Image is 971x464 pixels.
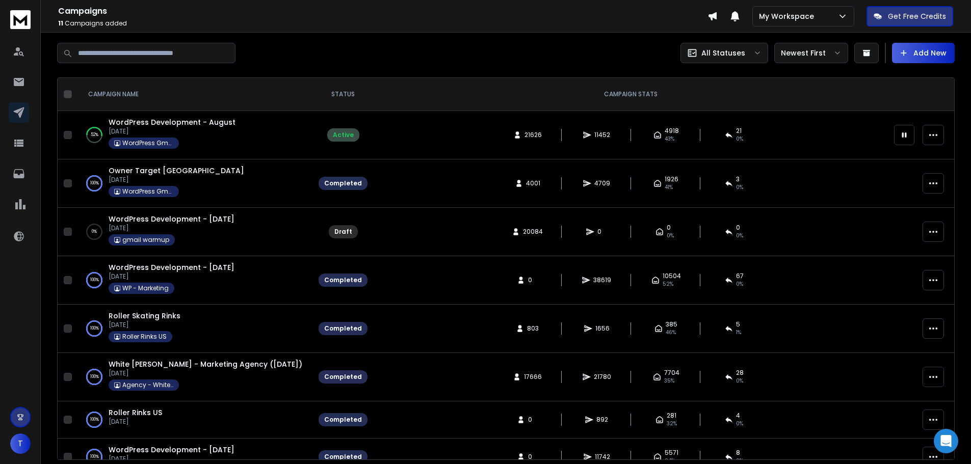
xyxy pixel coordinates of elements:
[594,373,611,381] span: 21780
[109,127,235,135] p: [DATE]
[736,420,743,428] span: 0 %
[90,415,99,425] p: 100 %
[109,311,180,321] a: Roller Skating Rinks
[667,232,674,240] span: 0%
[759,11,818,21] p: My Workspace
[324,416,362,424] div: Completed
[76,208,312,256] td: 0%WordPress Development - [DATE][DATE]gmail warmup
[122,187,173,196] p: WordPress Gmail
[90,372,99,382] p: 100 %
[665,127,679,135] span: 4918
[528,416,538,424] span: 0
[58,19,63,28] span: 11
[122,333,167,341] p: Roller Rinks US
[76,401,312,439] td: 100%Roller Rinks US[DATE]
[892,43,955,63] button: Add New
[664,377,674,385] span: 35 %
[528,453,538,461] span: 0
[594,131,610,139] span: 11452
[324,453,362,461] div: Completed
[76,305,312,353] td: 100%Roller Skating Rinks[DATE]Roller Rinks US
[665,135,674,143] span: 43 %
[663,280,673,288] span: 52 %
[736,175,740,183] span: 3
[10,433,31,454] button: T
[736,412,740,420] span: 4
[122,381,173,389] p: Agency - White [PERSON_NAME]
[58,5,707,17] h1: Campaigns
[597,228,608,236] span: 0
[76,111,312,159] td: 52%WordPress Development - August[DATE]WordPress Gmail
[333,131,354,139] div: Active
[667,224,671,232] span: 0
[324,324,362,333] div: Completed
[122,284,169,292] p: WP - Marketing
[90,452,99,462] p: 100 %
[122,236,169,244] p: gmail warmup
[596,416,608,424] span: 892
[595,324,610,333] span: 1656
[76,353,312,401] td: 100%White [PERSON_NAME] - Marketing Agency ([DATE])[DATE]Agency - White [PERSON_NAME]
[109,418,162,426] p: [DATE]
[667,420,677,428] span: 32 %
[90,178,99,188] p: 100 %
[665,183,673,192] span: 41 %
[736,280,743,288] span: 0 %
[736,272,744,280] span: 67
[736,183,743,192] span: 0 %
[334,228,352,236] div: Draft
[664,369,679,377] span: 7704
[665,449,678,457] span: 5571
[10,10,31,29] img: logo
[667,412,676,420] span: 281
[109,407,162,418] a: Roller Rinks US
[666,320,677,329] span: 385
[934,429,958,453] div: Open Intercom Messenger
[374,78,888,111] th: CAMPAIGN STATS
[524,131,542,139] span: 21626
[90,323,99,334] p: 100 %
[76,159,312,208] td: 100%Owner Target [GEOGRAPHIC_DATA][DATE]WordPress Gmail
[736,377,743,385] span: 0 %
[774,43,848,63] button: Newest First
[593,276,611,284] span: 38619
[109,445,234,455] a: WordPress Development - [DATE]
[736,320,740,329] span: 5
[324,373,362,381] div: Completed
[524,373,542,381] span: 17666
[736,232,743,240] span: 0%
[92,227,97,237] p: 0 %
[109,369,302,377] p: [DATE]
[528,276,538,284] span: 0
[90,275,99,285] p: 100 %
[523,228,543,236] span: 20084
[76,78,312,111] th: CAMPAIGN NAME
[109,117,235,127] a: WordPress Development - August
[736,135,743,143] span: 0 %
[109,272,234,281] p: [DATE]
[76,256,312,305] td: 100%WordPress Development - [DATE][DATE]WP - Marketing
[663,272,681,280] span: 10504
[526,179,540,187] span: 4001
[109,359,302,369] a: White [PERSON_NAME] - Marketing Agency ([DATE])
[736,369,744,377] span: 28
[109,262,234,272] a: WordPress Development - [DATE]
[701,48,745,58] p: All Statuses
[324,276,362,284] div: Completed
[527,324,539,333] span: 803
[736,329,741,337] span: 1 %
[109,224,234,232] p: [DATE]
[109,214,234,224] a: WordPress Development - [DATE]
[58,19,707,28] p: Campaigns added
[109,166,244,176] a: Owner Target [GEOGRAPHIC_DATA]
[736,224,740,232] span: 0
